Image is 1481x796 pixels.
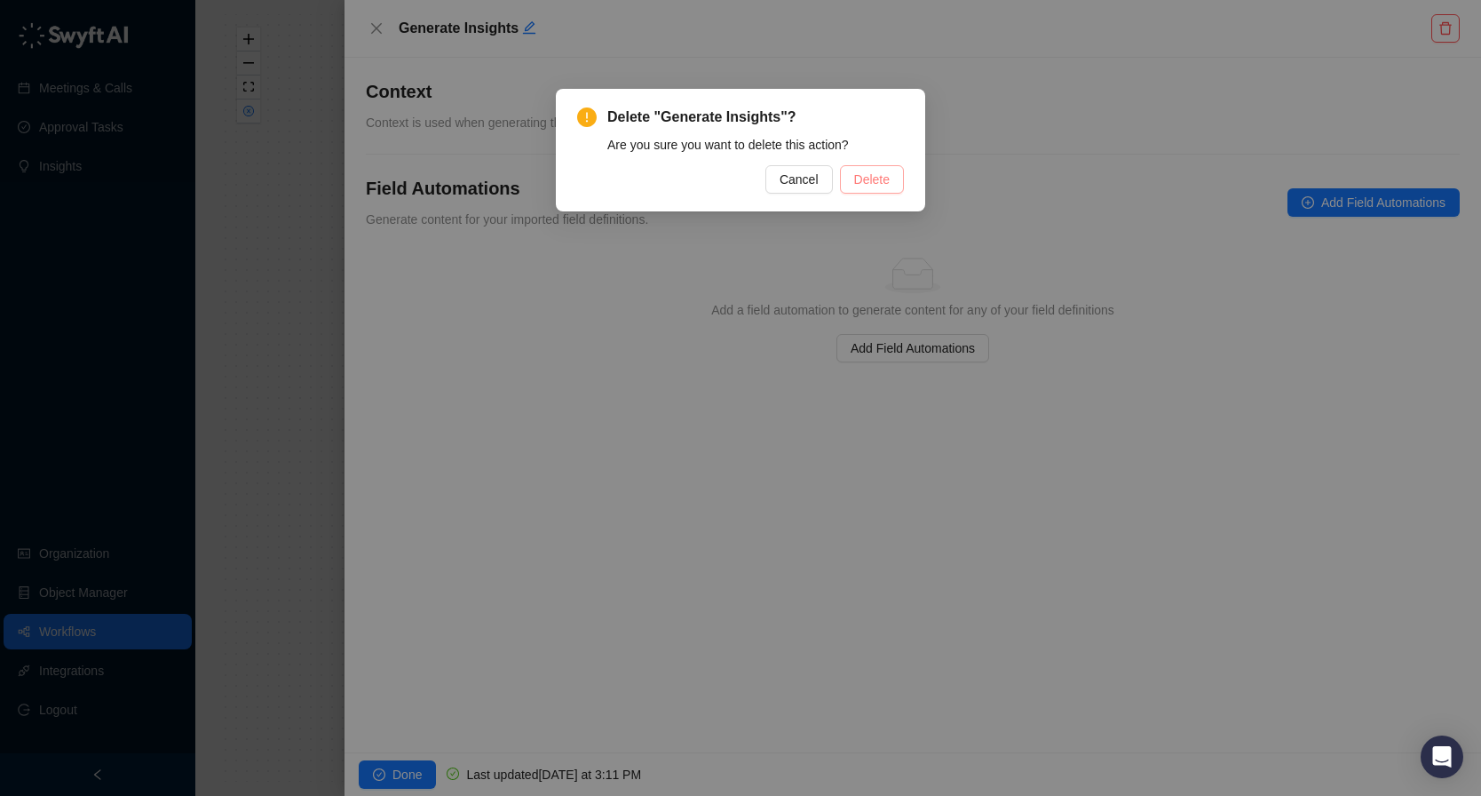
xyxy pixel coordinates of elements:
button: Cancel [765,165,833,194]
div: Open Intercom Messenger [1421,736,1463,778]
div: Are you sure you want to delete this action? [607,135,904,155]
button: Delete [840,165,904,194]
span: Delete [854,170,890,189]
span: Delete "Generate Insights"? [607,107,904,128]
span: exclamation-circle [577,107,597,127]
span: Cancel [780,170,819,189]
